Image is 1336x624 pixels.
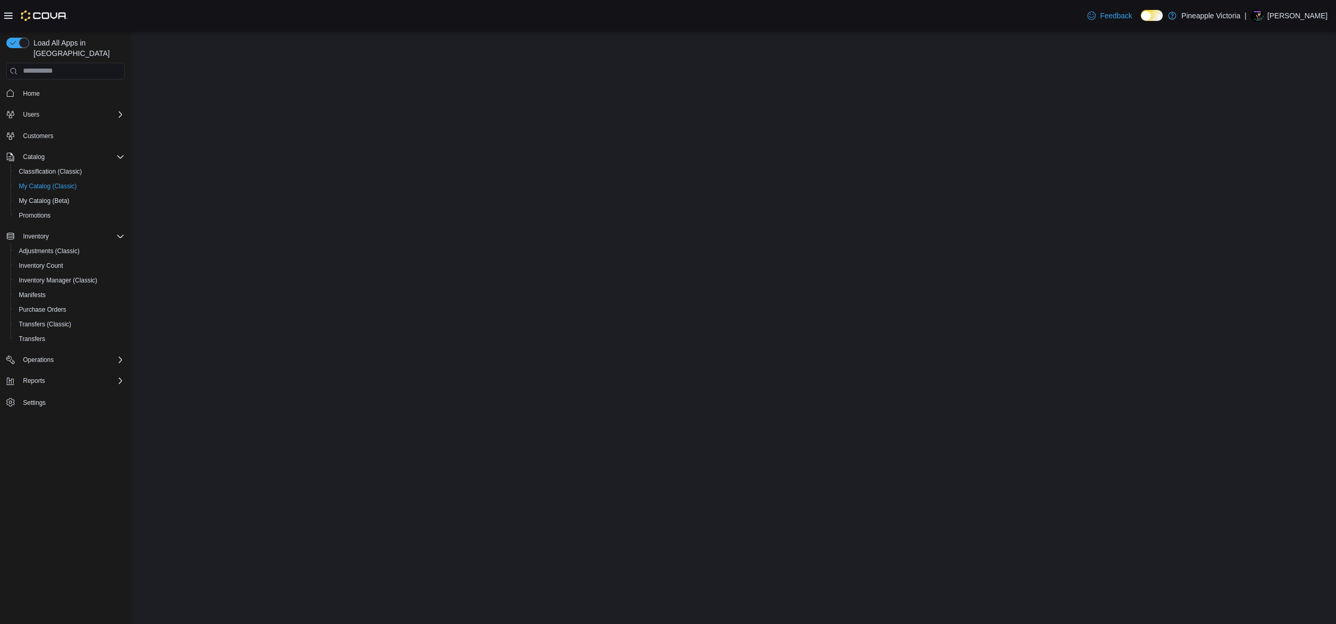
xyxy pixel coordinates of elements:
[1244,9,1247,22] p: |
[19,335,45,343] span: Transfers
[15,165,86,178] a: Classification (Classic)
[2,86,129,101] button: Home
[19,305,66,314] span: Purchase Orders
[15,289,125,301] span: Manifests
[15,274,125,287] span: Inventory Manager (Classic)
[23,377,45,385] span: Reports
[19,211,51,220] span: Promotions
[15,209,55,222] a: Promotions
[2,373,129,388] button: Reports
[19,230,53,243] button: Inventory
[10,244,129,258] button: Adjustments (Classic)
[15,180,125,192] span: My Catalog (Classic)
[1267,9,1328,22] p: [PERSON_NAME]
[19,230,125,243] span: Inventory
[19,87,44,100] a: Home
[19,276,97,285] span: Inventory Manager (Classic)
[23,110,39,119] span: Users
[10,288,129,302] button: Manifests
[19,375,49,387] button: Reports
[10,332,129,346] button: Transfers
[19,247,80,255] span: Adjustments (Classic)
[19,291,46,299] span: Manifests
[15,245,125,257] span: Adjustments (Classic)
[1100,10,1132,21] span: Feedback
[10,164,129,179] button: Classification (Classic)
[15,245,84,257] a: Adjustments (Classic)
[23,89,40,98] span: Home
[19,354,58,366] button: Operations
[10,194,129,208] button: My Catalog (Beta)
[15,318,75,331] a: Transfers (Classic)
[10,273,129,288] button: Inventory Manager (Classic)
[1251,9,1263,22] div: Kurtis Tingley
[2,107,129,122] button: Users
[1182,9,1241,22] p: Pineapple Victoria
[23,132,53,140] span: Customers
[19,167,82,176] span: Classification (Classic)
[29,38,125,59] span: Load All Apps in [GEOGRAPHIC_DATA]
[15,209,125,222] span: Promotions
[19,130,58,142] a: Customers
[15,180,81,192] a: My Catalog (Classic)
[19,129,125,142] span: Customers
[15,195,74,207] a: My Catalog (Beta)
[19,320,71,328] span: Transfers (Classic)
[1141,10,1163,21] input: Dark Mode
[10,317,129,332] button: Transfers (Classic)
[10,179,129,194] button: My Catalog (Classic)
[15,333,125,345] span: Transfers
[23,356,54,364] span: Operations
[15,259,125,272] span: Inventory Count
[10,208,129,223] button: Promotions
[23,153,44,161] span: Catalog
[15,303,71,316] a: Purchase Orders
[15,318,125,331] span: Transfers (Classic)
[15,195,125,207] span: My Catalog (Beta)
[1083,5,1136,26] a: Feedback
[19,87,125,100] span: Home
[19,108,125,121] span: Users
[19,182,77,190] span: My Catalog (Classic)
[19,108,43,121] button: Users
[19,262,63,270] span: Inventory Count
[15,165,125,178] span: Classification (Classic)
[15,289,50,301] a: Manifests
[15,303,125,316] span: Purchase Orders
[21,10,68,21] img: Cova
[2,150,129,164] button: Catalog
[2,229,129,244] button: Inventory
[2,394,129,410] button: Settings
[19,197,70,205] span: My Catalog (Beta)
[10,302,129,317] button: Purchase Orders
[19,354,125,366] span: Operations
[2,353,129,367] button: Operations
[2,128,129,143] button: Customers
[23,232,49,241] span: Inventory
[19,395,125,409] span: Settings
[23,399,46,407] span: Settings
[15,259,68,272] a: Inventory Count
[19,151,49,163] button: Catalog
[6,82,125,437] nav: Complex example
[15,333,49,345] a: Transfers
[15,274,102,287] a: Inventory Manager (Classic)
[19,375,125,387] span: Reports
[10,258,129,273] button: Inventory Count
[19,151,125,163] span: Catalog
[19,396,50,409] a: Settings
